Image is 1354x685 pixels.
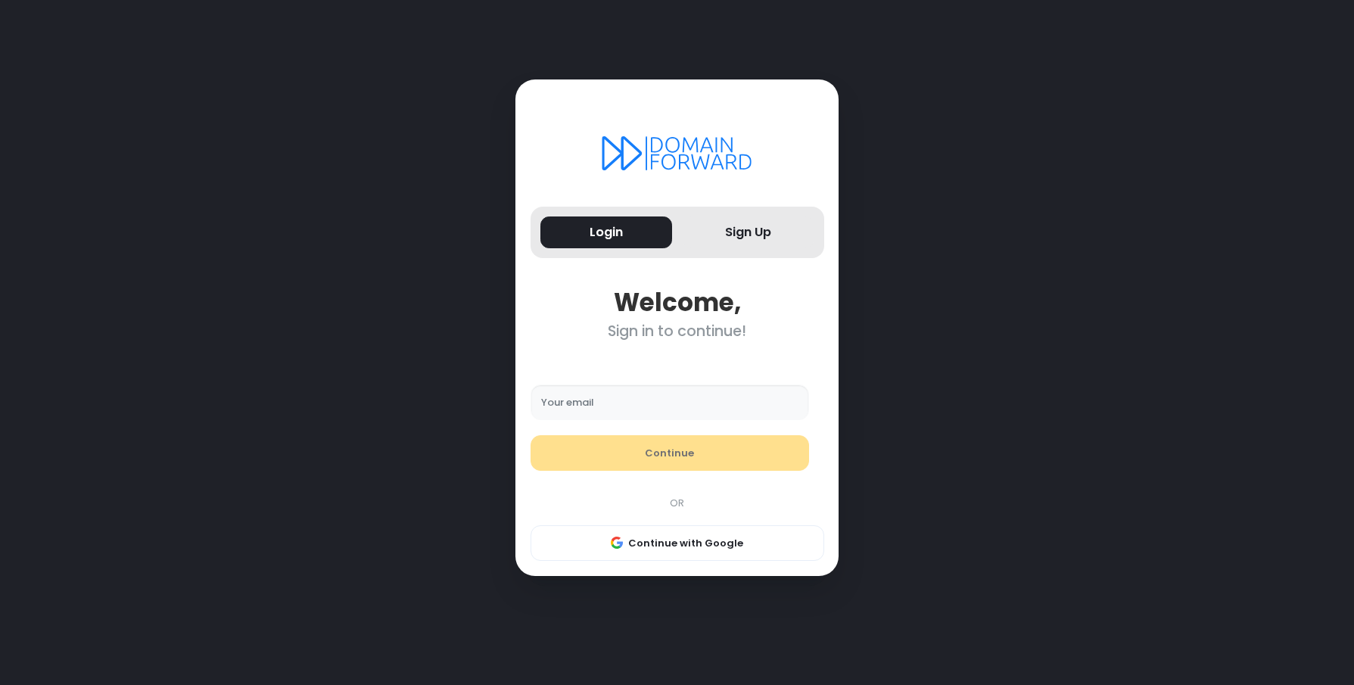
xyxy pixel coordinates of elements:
button: Continue with Google [531,525,824,562]
div: Welcome, [531,288,824,317]
button: Login [540,216,673,249]
div: OR [523,496,832,511]
div: Sign in to continue! [531,322,824,340]
button: Sign Up [682,216,814,249]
